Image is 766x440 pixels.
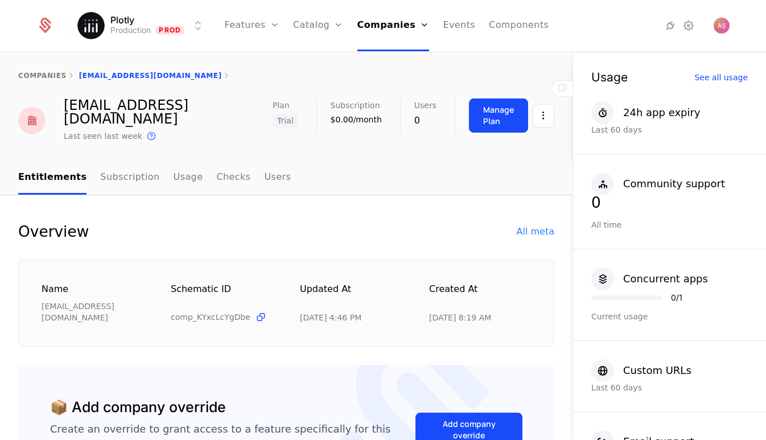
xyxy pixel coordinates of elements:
a: companies [18,72,67,80]
div: Updated at [300,282,402,307]
div: 9/14/25, 8:19 AM [429,312,491,323]
button: Community support [591,172,725,195]
div: 0 [414,114,436,128]
div: See all usage [694,73,748,81]
div: Production [110,24,151,36]
div: Schematic ID [171,282,273,307]
div: All time [591,219,748,231]
div: Usage [591,71,628,83]
a: Settings [682,19,695,32]
button: 24h app expiry [591,101,701,124]
div: $0.00/month [331,114,382,125]
div: Concurrent apps [623,271,708,287]
div: Manage Plan [483,104,514,127]
button: Select environment [81,13,205,38]
nav: Main [18,161,554,195]
span: Users [414,101,436,109]
img: Plotly [77,12,105,39]
div: [EMAIL_ADDRESS][DOMAIN_NAME] [42,301,143,323]
span: Subscription [331,101,380,109]
img: Adam Schroeder [714,18,730,34]
a: Subscription [100,161,159,195]
img: wemarg@gmail.com [18,107,46,134]
div: Name [42,282,143,296]
button: Select action [533,98,554,133]
a: Integrations [664,19,677,32]
div: Current usage [591,311,748,322]
span: Plotly [110,15,134,24]
a: Users [264,161,291,195]
button: Custom URLs [591,359,691,382]
div: Last 60 days [591,382,748,393]
div: 📦 Add company override [50,397,226,418]
button: Manage Plan [469,98,528,133]
a: Checks [216,161,250,195]
div: 9/25/25, 4:46 PM [300,312,361,323]
ul: Choose Sub Page [18,161,291,195]
span: comp_KYxcLcYgDbe [171,311,250,323]
a: Entitlements [18,161,87,195]
div: Overview [18,223,89,241]
div: Created at [429,282,531,307]
span: Plan [273,101,290,109]
div: 24h app expiry [623,105,701,121]
a: Usage [174,161,203,195]
span: Trial [273,114,298,128]
div: Custom URLs [623,363,691,379]
div: [EMAIL_ADDRESS][DOMAIN_NAME] [64,98,273,126]
div: All meta [517,225,554,238]
span: Prod [155,26,184,35]
div: 0 [591,195,748,210]
div: Last seen last week [64,130,142,142]
div: 0 / 1 [671,294,682,302]
button: Concurrent apps [591,268,708,290]
button: Open user button [714,18,730,34]
div: Last 60 days [591,124,748,135]
div: Community support [623,176,725,192]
